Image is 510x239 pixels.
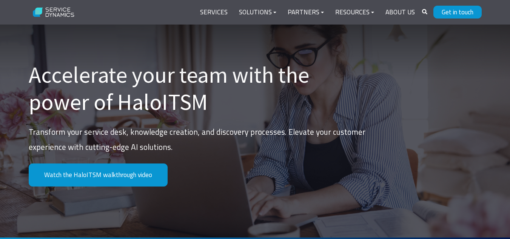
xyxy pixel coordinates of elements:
img: Service Dynamics Logo - White [29,3,79,22]
div: Navigation Menu [194,3,421,22]
a: Partners [282,3,330,22]
a: Get in touch [433,6,482,19]
a: Solutions [233,3,282,22]
a: Watch the HaloITSM walkthrough video [29,163,168,187]
a: About Us [380,3,421,22]
a: Resources [330,3,380,22]
a: Services [194,3,233,22]
p: Transform your service desk, knowledge creation, and discovery processes. Elevate your customer e... [29,125,372,155]
h1: Accelerate your team with the power of HaloITSM [29,61,372,116]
